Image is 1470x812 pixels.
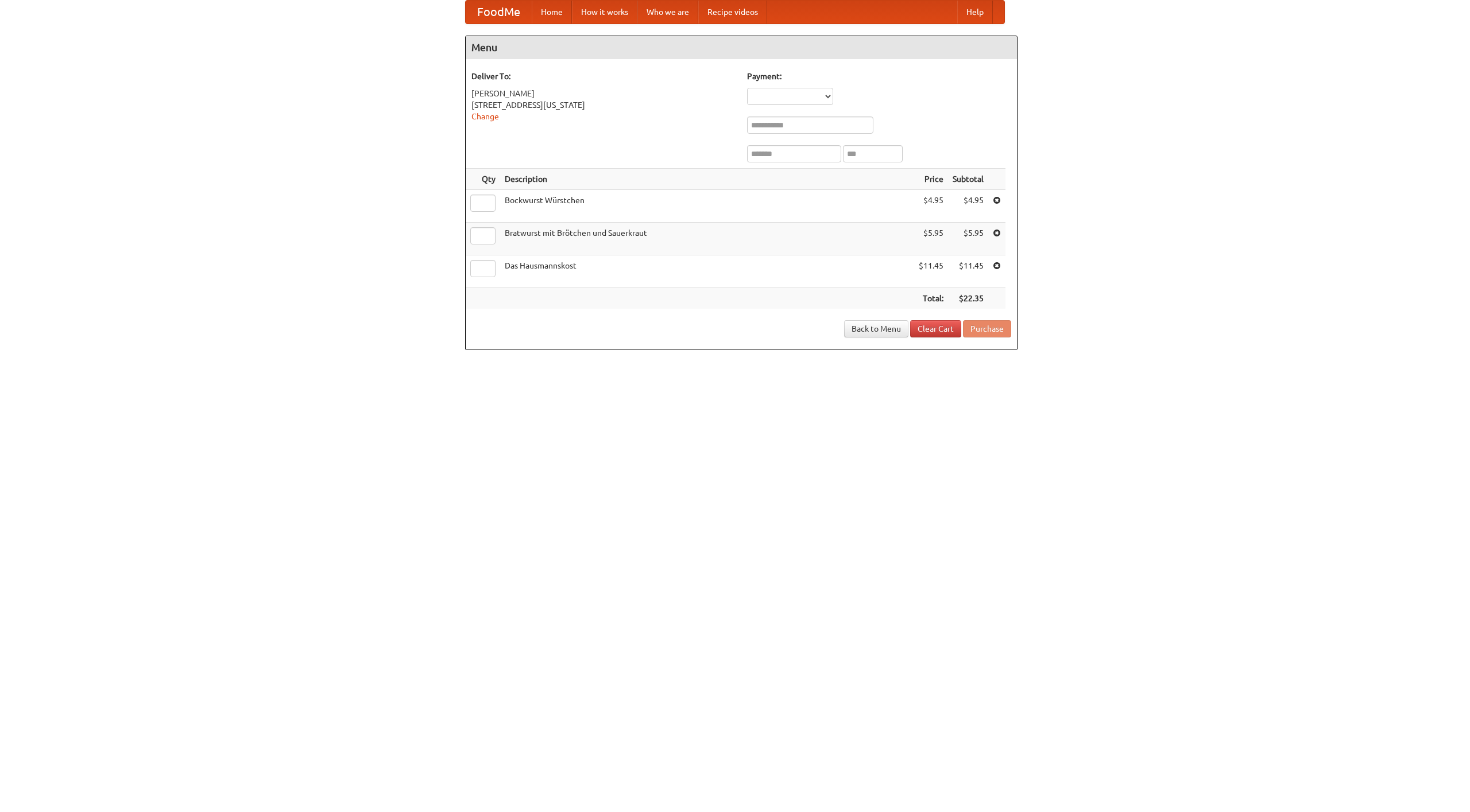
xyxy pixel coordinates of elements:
[948,255,988,288] td: $11.45
[948,288,988,309] th: $22.35
[957,1,993,24] a: Help
[637,1,698,24] a: Who we are
[914,169,948,190] th: Price
[500,190,914,223] td: Bockwurst Würstchen
[572,1,637,24] a: How it works
[471,99,736,111] div: [STREET_ADDRESS][US_STATE]
[914,255,948,288] td: $11.45
[747,71,1011,82] h5: Payment:
[963,320,1011,337] button: Purchase
[532,1,572,24] a: Home
[914,223,948,255] td: $5.95
[914,288,948,309] th: Total:
[466,1,532,24] a: FoodMe
[914,190,948,223] td: $4.95
[910,320,961,337] a: Clear Cart
[471,88,736,99] div: [PERSON_NAME]
[471,71,736,82] h5: Deliver To:
[948,190,988,223] td: $4.95
[844,320,908,337] a: Back to Menu
[500,255,914,288] td: Das Hausmannskost
[471,112,499,121] a: Change
[500,169,914,190] th: Description
[948,169,988,190] th: Subtotal
[500,223,914,255] td: Bratwurst mit Brötchen und Sauerkraut
[466,36,1017,59] h4: Menu
[698,1,767,24] a: Recipe videos
[948,223,988,255] td: $5.95
[466,169,500,190] th: Qty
